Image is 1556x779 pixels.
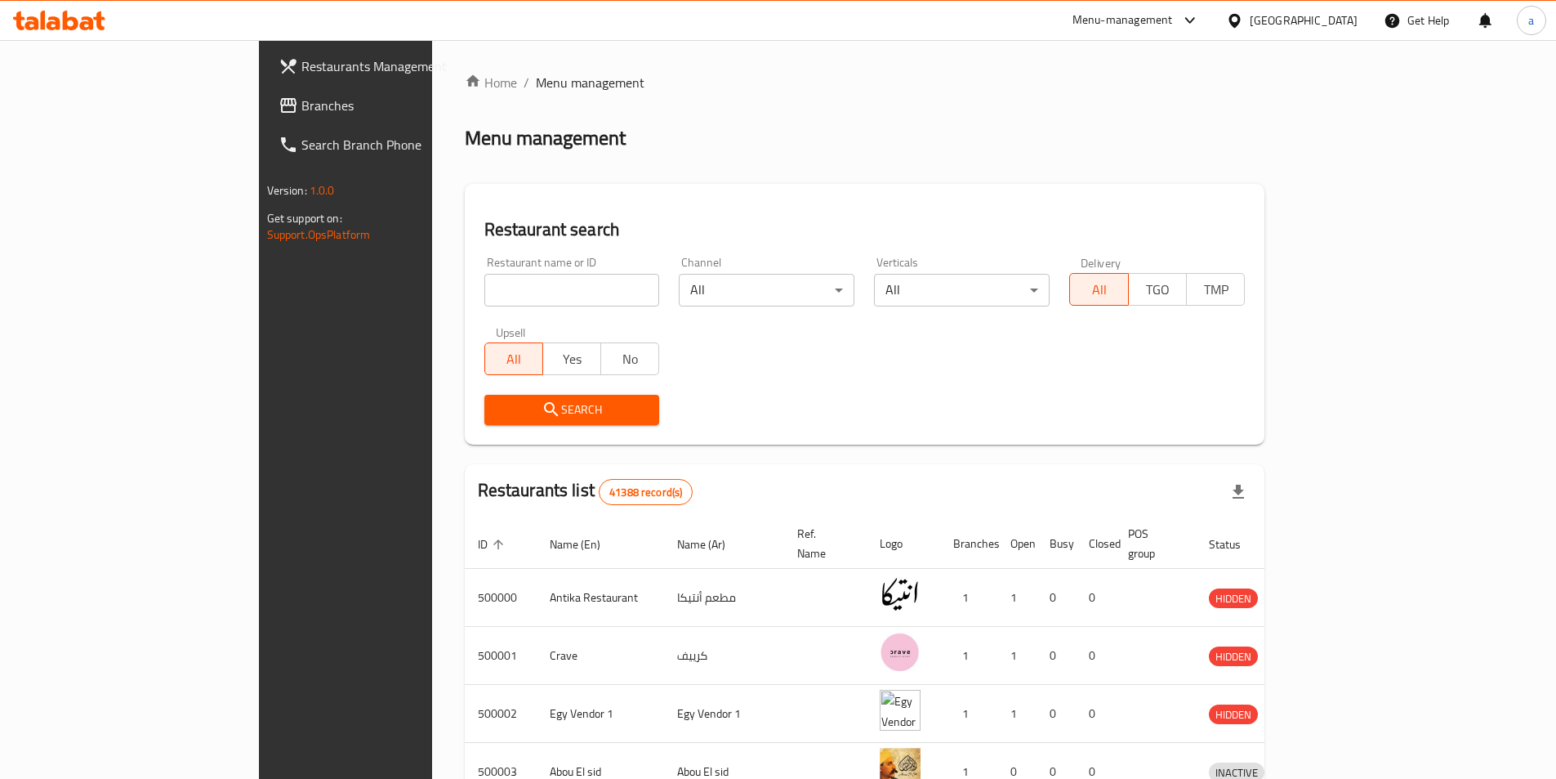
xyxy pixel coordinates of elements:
[1219,472,1258,512] div: Export file
[874,274,1050,307] div: All
[537,685,664,743] td: Egy Vendor 1
[940,685,997,743] td: 1
[524,73,529,92] li: /
[1209,705,1258,724] div: HIDDEN
[1037,685,1076,743] td: 0
[542,342,601,375] button: Yes
[301,96,506,115] span: Branches
[537,627,664,685] td: Crave
[867,519,940,569] th: Logo
[600,485,692,500] span: 41388 record(s)
[1081,257,1121,268] label: Delivery
[537,569,664,627] td: Antika Restaurant
[1209,535,1262,554] span: Status
[484,342,543,375] button: All
[310,180,335,201] span: 1.0.0
[1128,524,1176,563] span: POS group
[1128,273,1187,306] button: TGO
[1077,278,1121,302] span: All
[465,125,626,151] h2: Menu management
[1037,627,1076,685] td: 0
[1209,705,1258,724] span: HIDDEN
[496,326,526,338] label: Upsell
[997,685,1037,743] td: 1
[997,627,1037,685] td: 1
[550,535,622,554] span: Name (En)
[997,569,1037,627] td: 1
[1209,589,1258,608] div: HIDDEN
[677,535,747,554] span: Name (Ar)
[664,685,784,743] td: Egy Vendor 1
[265,47,519,86] a: Restaurants Management
[265,86,519,125] a: Branches
[599,479,693,505] div: Total records count
[465,73,1265,92] nav: breadcrumb
[664,627,784,685] td: كرييف
[1076,685,1115,743] td: 0
[797,524,847,563] span: Ref. Name
[997,519,1037,569] th: Open
[484,395,660,425] button: Search
[608,347,653,371] span: No
[940,569,997,627] td: 1
[664,569,784,627] td: مطعم أنتيكا
[1076,519,1115,569] th: Closed
[478,478,693,505] h2: Restaurants list
[1037,569,1076,627] td: 0
[940,627,997,685] td: 1
[1250,11,1358,29] div: [GEOGRAPHIC_DATA]
[478,535,509,554] span: ID
[484,274,660,307] input: Search for restaurant name or ID..
[1135,278,1180,302] span: TGO
[1193,278,1238,302] span: TMP
[497,400,647,420] span: Search
[1528,11,1534,29] span: a
[301,56,506,76] span: Restaurants Management
[484,217,1246,242] h2: Restaurant search
[265,125,519,164] a: Search Branch Phone
[600,342,659,375] button: No
[1037,519,1076,569] th: Busy
[880,632,921,673] img: Crave
[1069,273,1128,306] button: All
[880,690,921,731] img: Egy Vendor 1
[267,224,371,245] a: Support.OpsPlatform
[536,73,644,92] span: Menu management
[1209,589,1258,608] span: HIDDEN
[267,180,307,201] span: Version:
[1072,11,1173,30] div: Menu-management
[1209,647,1258,666] div: HIDDEN
[1076,569,1115,627] td: 0
[1076,627,1115,685] td: 0
[492,347,537,371] span: All
[940,519,997,569] th: Branches
[301,135,506,154] span: Search Branch Phone
[1186,273,1245,306] button: TMP
[880,574,921,615] img: Antika Restaurant
[679,274,854,307] div: All
[267,208,342,229] span: Get support on:
[1209,647,1258,666] span: HIDDEN
[550,347,595,371] span: Yes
